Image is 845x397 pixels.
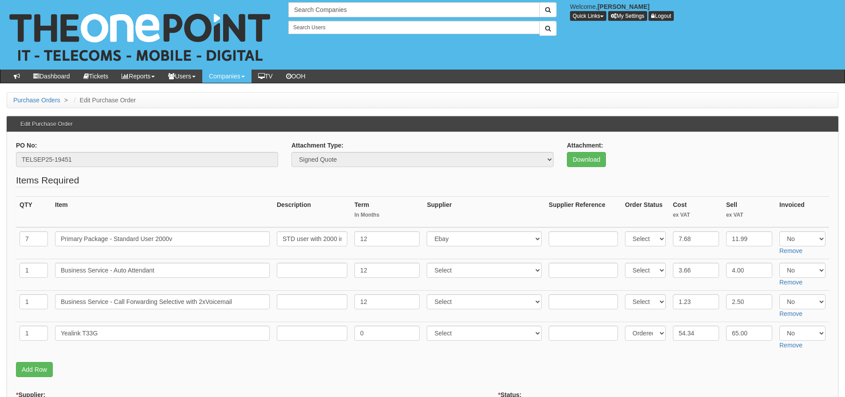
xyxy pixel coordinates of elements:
[570,11,606,21] button: Quick Links
[597,3,649,10] b: [PERSON_NAME]
[669,196,723,227] th: Cost
[779,247,802,254] a: Remove
[351,196,423,227] th: Term
[726,211,772,219] small: ex VAT
[77,70,115,83] a: Tickets
[288,2,540,17] input: Search Companies
[545,196,621,227] th: Supplier Reference
[115,70,161,83] a: Reports
[291,141,343,150] label: Attachment Type:
[608,11,647,21] a: My Settings
[648,11,674,21] a: Logout
[16,141,37,150] label: PO No:
[273,196,351,227] th: Description
[252,70,279,83] a: TV
[27,70,77,83] a: Dashboard
[51,196,273,227] th: Item
[13,97,60,104] a: Purchase Orders
[16,362,53,377] a: Add Row
[72,96,136,105] li: Edit Purchase Order
[161,70,202,83] a: Users
[62,97,70,104] span: >
[16,117,77,132] h3: Edit Purchase Order
[567,152,606,167] a: Download
[723,196,776,227] th: Sell
[776,196,829,227] th: Invoiced
[563,2,845,21] div: Welcome,
[779,342,802,349] a: Remove
[279,70,312,83] a: OOH
[779,279,802,286] a: Remove
[288,21,540,34] input: Search Users
[779,310,802,317] a: Remove
[16,174,79,187] legend: Items Required
[202,70,252,83] a: Companies
[567,141,603,150] label: Attachment:
[16,196,51,227] th: QTY
[673,211,719,219] small: ex VAT
[423,196,545,227] th: Supplier
[621,196,669,227] th: Order Status
[354,211,420,219] small: In Months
